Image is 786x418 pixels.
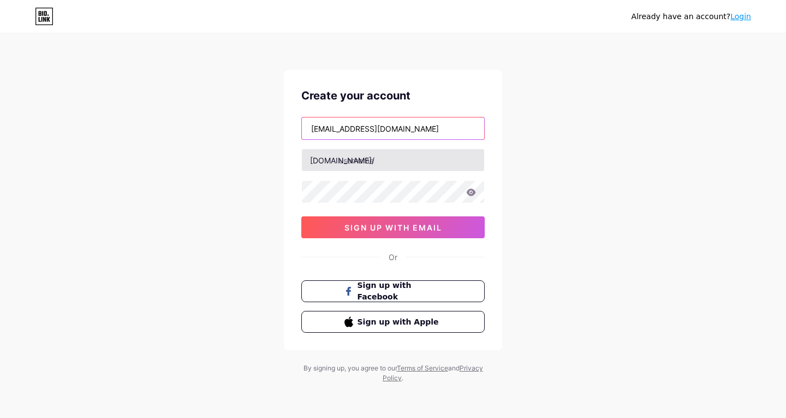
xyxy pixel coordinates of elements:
[632,11,751,22] div: Already have an account?
[301,87,485,104] div: Create your account
[310,155,374,166] div: [DOMAIN_NAME]/
[389,251,397,263] div: Or
[302,117,484,139] input: Email
[301,311,485,333] button: Sign up with Apple
[344,223,442,232] span: sign up with email
[302,149,484,171] input: username
[730,12,751,21] a: Login
[301,280,485,302] button: Sign up with Facebook
[358,316,442,328] span: Sign up with Apple
[397,364,448,372] a: Terms of Service
[358,280,442,303] span: Sign up with Facebook
[301,216,485,238] button: sign up with email
[300,363,486,383] div: By signing up, you agree to our and .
